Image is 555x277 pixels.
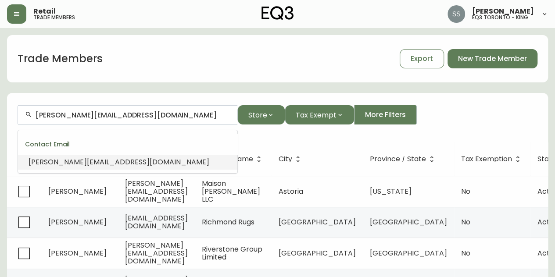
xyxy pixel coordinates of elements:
h1: Trade Members [18,51,103,66]
span: [PERSON_NAME][EMAIL_ADDRESS][DOMAIN_NAME] [125,178,188,204]
span: [PERSON_NAME] [48,217,107,227]
span: [PERSON_NAME][EMAIL_ADDRESS][DOMAIN_NAME] [29,157,209,167]
span: Tax Exemption [461,156,512,162]
button: Export [400,49,444,68]
span: New Trade Member [458,54,527,64]
button: More Filters [354,105,417,124]
h5: eq3 toronto - king [472,15,528,20]
span: City [279,156,292,162]
img: logo [261,6,294,20]
span: No [461,186,470,196]
span: Province / State [370,155,437,163]
span: Tax Exemption [461,155,523,163]
span: Maison [PERSON_NAME] LLC [202,178,260,204]
span: Export [411,54,433,64]
input: Search [36,111,230,119]
img: f1b6f2cda6f3b51f95337c5892ce6799 [448,5,465,23]
span: Tax Exempt [296,110,337,121]
span: Province / State [370,156,426,162]
span: [PERSON_NAME] [472,8,534,15]
span: [GEOGRAPHIC_DATA] [370,248,447,258]
span: No [461,217,470,227]
span: [GEOGRAPHIC_DATA] [279,217,356,227]
span: [PERSON_NAME] [48,248,107,258]
span: Richmond Rugs [202,217,254,227]
span: Astoria [279,186,303,196]
button: Tax Exempt [285,105,354,124]
span: [PERSON_NAME] [48,186,107,196]
button: New Trade Member [448,49,537,68]
span: [GEOGRAPHIC_DATA] [279,248,356,258]
span: Riverstone Group Limited [202,244,262,262]
span: [PERSON_NAME][EMAIL_ADDRESS][DOMAIN_NAME] [125,240,188,266]
h5: trade members [33,15,75,20]
span: City [279,155,304,163]
div: Contact Email [18,134,237,155]
button: Store [237,105,285,124]
span: No [461,248,470,258]
span: [US_STATE] [370,186,412,196]
span: Store [248,110,267,121]
span: Retail [33,8,56,15]
span: More Filters [365,110,406,120]
span: [GEOGRAPHIC_DATA] [370,217,447,227]
span: [EMAIL_ADDRESS][DOMAIN_NAME] [125,213,188,231]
